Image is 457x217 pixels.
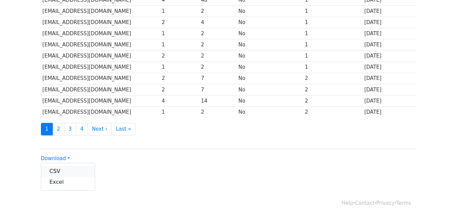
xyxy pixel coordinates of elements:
[160,50,199,62] td: 2
[160,84,199,95] td: 2
[363,62,416,73] td: [DATE]
[303,17,363,28] td: 1
[303,106,363,117] td: 2
[303,50,363,62] td: 1
[237,73,303,84] td: No
[199,95,237,106] td: 14
[363,84,416,95] td: [DATE]
[237,84,303,95] td: No
[342,200,353,206] a: Help
[41,84,160,95] td: [EMAIL_ADDRESS][DOMAIN_NAME]
[199,6,237,17] td: 2
[160,17,199,28] td: 2
[423,185,457,217] iframe: Chat Widget
[199,106,237,117] td: 2
[199,84,237,95] td: 7
[160,39,199,50] td: 1
[160,62,199,73] td: 1
[199,50,237,62] td: 2
[363,73,416,84] td: [DATE]
[41,6,160,17] td: [EMAIL_ADDRESS][DOMAIN_NAME]
[237,106,303,117] td: No
[363,28,416,39] td: [DATE]
[88,123,112,135] a: Next ›
[41,177,95,188] a: Excel
[41,62,160,73] td: [EMAIL_ADDRESS][DOMAIN_NAME]
[303,84,363,95] td: 2
[237,50,303,62] td: No
[199,39,237,50] td: 2
[303,62,363,73] td: 1
[160,28,199,39] td: 1
[160,106,199,117] td: 1
[41,166,95,177] a: CSV
[237,95,303,106] td: No
[41,17,160,28] td: [EMAIL_ADDRESS][DOMAIN_NAME]
[41,155,70,161] a: Download
[41,95,160,106] td: [EMAIL_ADDRESS][DOMAIN_NAME]
[41,50,160,62] td: [EMAIL_ADDRESS][DOMAIN_NAME]
[199,17,237,28] td: 4
[52,123,65,135] a: 2
[376,200,394,206] a: Privacy
[111,123,135,135] a: Last »
[237,28,303,39] td: No
[363,95,416,106] td: [DATE]
[303,6,363,17] td: 1
[363,39,416,50] td: [DATE]
[41,39,160,50] td: [EMAIL_ADDRESS][DOMAIN_NAME]
[160,95,199,106] td: 4
[355,200,374,206] a: Contact
[363,6,416,17] td: [DATE]
[160,73,199,84] td: 2
[199,28,237,39] td: 2
[363,50,416,62] td: [DATE]
[303,39,363,50] td: 1
[41,73,160,84] td: [EMAIL_ADDRESS][DOMAIN_NAME]
[396,200,411,206] a: Terms
[237,39,303,50] td: No
[237,62,303,73] td: No
[363,106,416,117] td: [DATE]
[76,123,88,135] a: 4
[41,106,160,117] td: [EMAIL_ADDRESS][DOMAIN_NAME]
[237,6,303,17] td: No
[64,123,76,135] a: 3
[199,62,237,73] td: 2
[41,28,160,39] td: [EMAIL_ADDRESS][DOMAIN_NAME]
[303,95,363,106] td: 2
[303,73,363,84] td: 2
[363,17,416,28] td: [DATE]
[303,28,363,39] td: 1
[41,123,53,135] a: 1
[160,6,199,17] td: 1
[199,73,237,84] td: 7
[237,17,303,28] td: No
